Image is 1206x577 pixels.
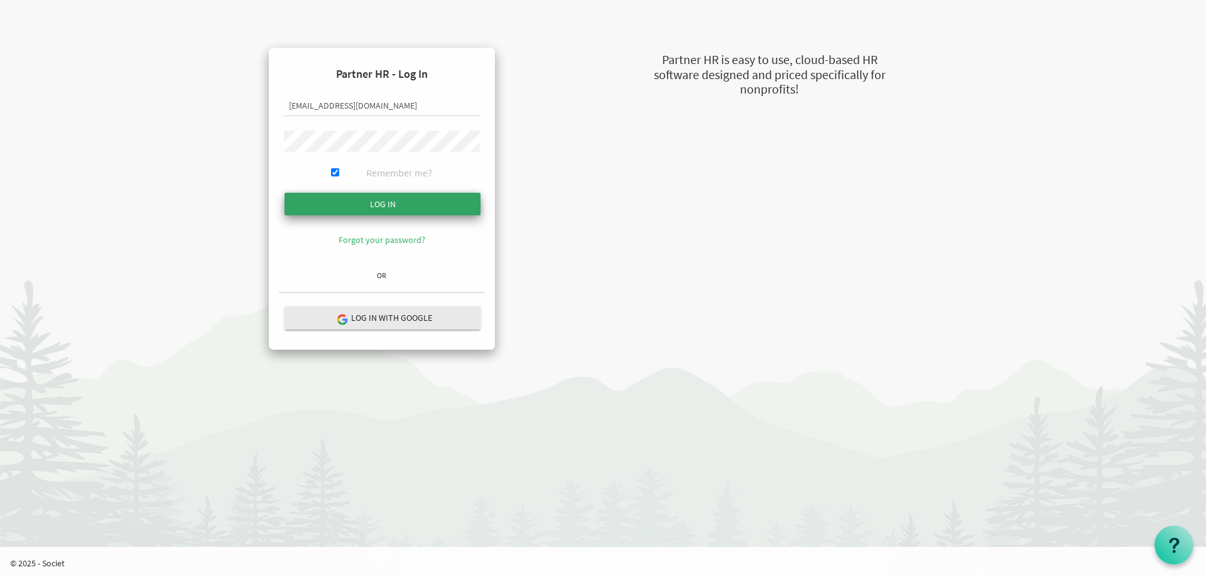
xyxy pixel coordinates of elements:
[284,95,480,117] input: Email
[279,271,485,279] h6: OR
[366,166,432,180] label: Remember me?
[336,313,347,325] img: google-logo.png
[285,193,481,215] input: Log in
[285,306,481,330] button: Log in with Google
[590,51,948,69] div: Partner HR is easy to use, cloud-based HR
[279,58,485,90] h4: Partner HR - Log In
[590,66,948,84] div: software designed and priced specifically for
[10,557,1206,569] p: © 2025 - Societ
[590,80,948,99] div: nonprofits!
[339,234,425,245] a: Forgot your password?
